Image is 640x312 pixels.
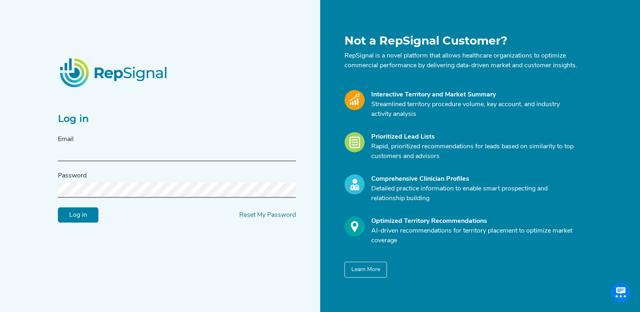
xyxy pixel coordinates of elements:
img: Leads_Icon.28e8c528.svg [344,132,365,152]
p: Streamlined territory procedure volume, key account, and industry activity analysis [371,100,578,119]
p: Rapid, prioritized recommendations for leads based on similarity to top customers and advisors [371,142,578,161]
div: Interactive Territory and Market Summary [371,90,578,100]
h1: Not a RepSignal Customer? [344,34,578,48]
div: Optimized Territory Recommendations [371,216,578,226]
div: Comprehensive Clinician Profiles [371,174,578,184]
button: Learn More [344,262,387,278]
a: Reset My Password [239,212,296,218]
label: Email [58,135,74,144]
img: RepSignalLogo.20539ed3.png [50,48,179,97]
div: Prioritized Lead Lists [371,132,578,142]
p: AI-driven recommendations for territory placement to optimize market coverage [371,226,578,246]
h2: Log in [58,113,296,125]
img: Profile_Icon.739e2aba.svg [344,174,365,194]
label: Password [58,171,87,181]
img: Optimize_Icon.261f85db.svg [344,216,365,237]
input: Log in [58,207,98,223]
p: RepSignal is a novel platform that allows healthcare organizations to optimize commercial perform... [344,51,578,71]
p: Detailed practice information to enable smart prospecting and relationship building [371,184,578,203]
img: Market_Icon.a700a4ad.svg [344,90,365,110]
